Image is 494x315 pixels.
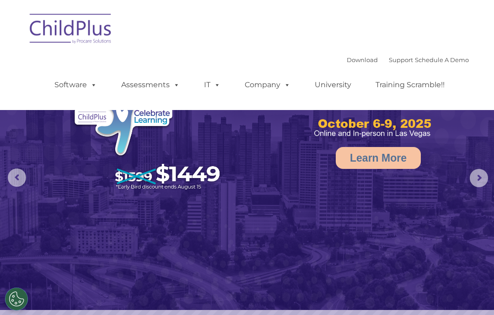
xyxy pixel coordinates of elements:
[5,288,28,310] button: Cookies Settings
[366,76,454,94] a: Training Scramble!!
[195,76,230,94] a: IT
[112,76,189,94] a: Assessments
[25,7,117,53] img: ChildPlus by Procare Solutions
[389,56,413,63] a: Support
[336,147,421,169] a: Learn More
[415,56,469,63] a: Schedule A Demo
[306,76,360,94] a: University
[45,76,106,94] a: Software
[347,56,378,63] a: Download
[236,76,300,94] a: Company
[347,56,469,63] font: |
